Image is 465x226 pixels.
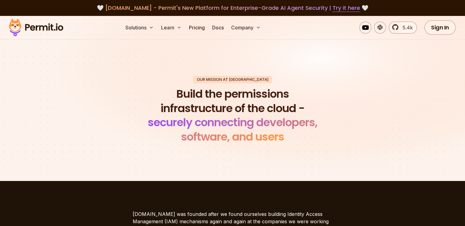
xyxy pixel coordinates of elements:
[186,21,207,34] a: Pricing
[159,21,184,34] button: Learn
[105,4,360,12] span: [DOMAIN_NAME] - Permit's New Platform for Enterprise-Grade AI Agent Security |
[210,21,226,34] a: Docs
[148,115,317,145] span: securely connecting developers, software, and users
[123,21,156,34] button: Solutions
[229,21,263,34] button: Company
[15,4,450,12] div: 🤍 🤍
[333,4,360,12] a: Try it here
[6,17,66,38] img: Permit logo
[399,24,413,31] span: 5.4k
[389,21,417,34] a: 5.4k
[193,76,272,83] div: Our mission at [GEOGRAPHIC_DATA]
[139,87,326,144] h1: Build the permissions infrastructure of the cloud -
[424,20,456,35] a: Sign In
